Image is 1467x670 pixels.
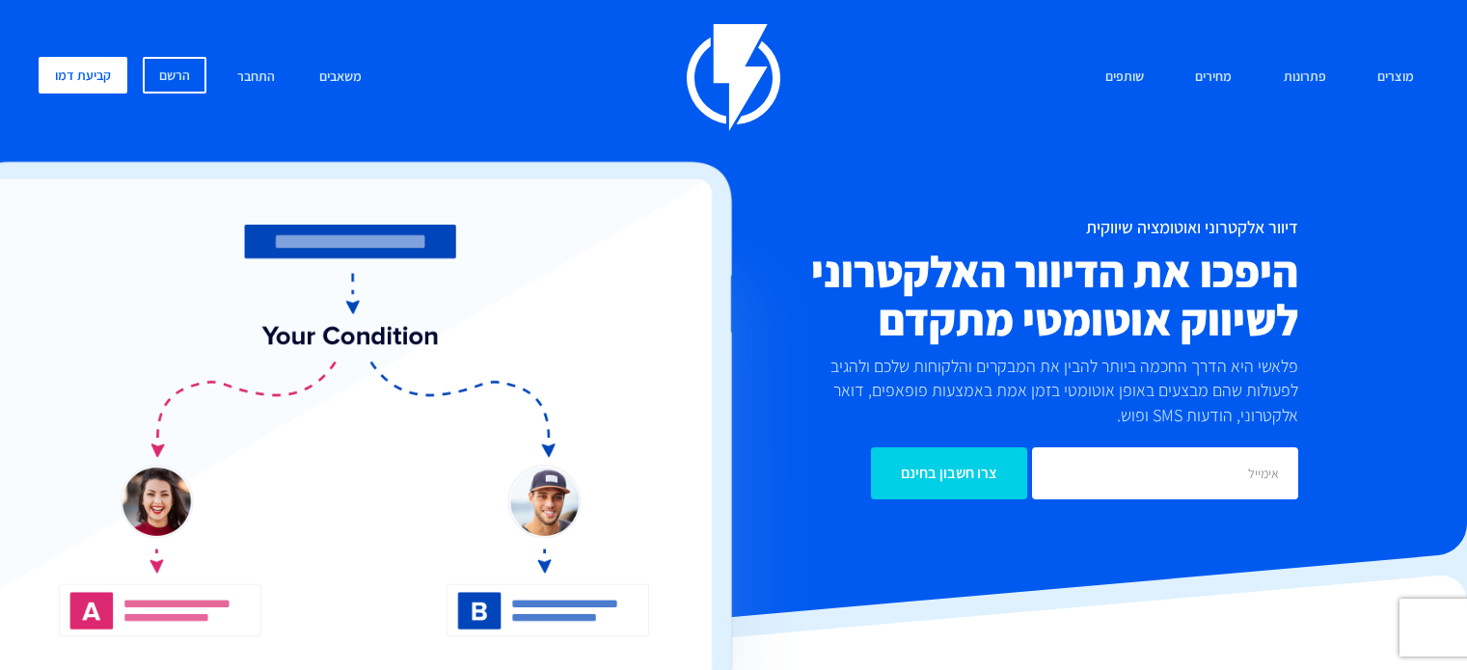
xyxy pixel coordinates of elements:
p: פלאשי היא הדרך החכמה ביותר להבין את המבקרים והלקוחות שלכם ולהגיב לפעולות שהם מבצעים באופן אוטומטי... [806,354,1298,428]
a: פתרונות [1269,57,1341,98]
a: מחירים [1181,57,1246,98]
input: אימייל [1032,447,1298,499]
h2: היפכו את הדיוור האלקטרוני לשיווק אוטומטי מתקדם [632,247,1298,343]
a: מוצרים [1363,57,1428,98]
a: קביעת דמו [39,57,127,94]
input: צרו חשבון בחינם [871,447,1027,499]
a: הרשם [143,57,206,94]
a: משאבים [305,57,376,98]
a: התחבר [223,57,289,98]
h1: דיוור אלקטרוני ואוטומציה שיווקית [632,218,1298,237]
a: שותפים [1091,57,1158,98]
